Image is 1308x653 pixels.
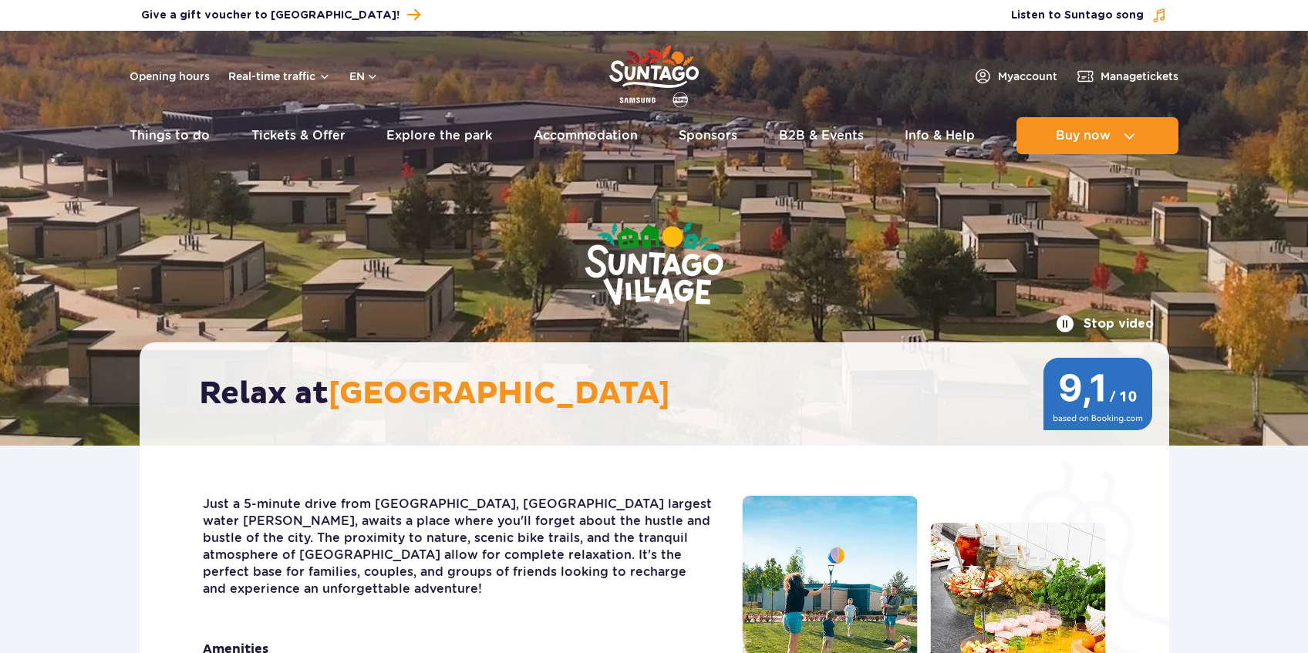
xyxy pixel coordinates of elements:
a: Info & Help [905,117,975,154]
a: B2B & Events [779,117,864,154]
h2: Relax at [199,375,1125,413]
a: Opening hours [130,69,210,84]
a: Sponsors [679,117,737,154]
a: Things to do [130,117,210,154]
img: 9,1/10 wg ocen z Booking.com [1042,358,1154,430]
a: Accommodation [534,117,638,154]
a: Managetickets [1076,67,1178,86]
button: en [349,69,379,84]
span: My account [998,69,1057,84]
span: Buy now [1056,129,1111,143]
span: Listen to Suntago song [1011,8,1144,23]
span: [GEOGRAPHIC_DATA] [329,375,670,413]
a: Explore the park [386,117,492,154]
a: Myaccount [973,67,1057,86]
span: Manage tickets [1101,69,1178,84]
button: Real-time traffic [228,70,331,82]
img: Suntago Village [523,162,785,369]
a: Tickets & Offer [251,117,346,154]
button: Stop video [1056,315,1154,333]
span: Give a gift voucher to [GEOGRAPHIC_DATA]! [141,8,399,23]
a: Give a gift voucher to [GEOGRAPHIC_DATA]! [141,5,420,25]
p: Just a 5-minute drive from [GEOGRAPHIC_DATA], [GEOGRAPHIC_DATA] largest water [PERSON_NAME], awai... [203,496,719,597]
a: Park of Poland [609,39,699,109]
button: Buy now [1016,117,1178,154]
button: Listen to Suntago song [1011,8,1167,23]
